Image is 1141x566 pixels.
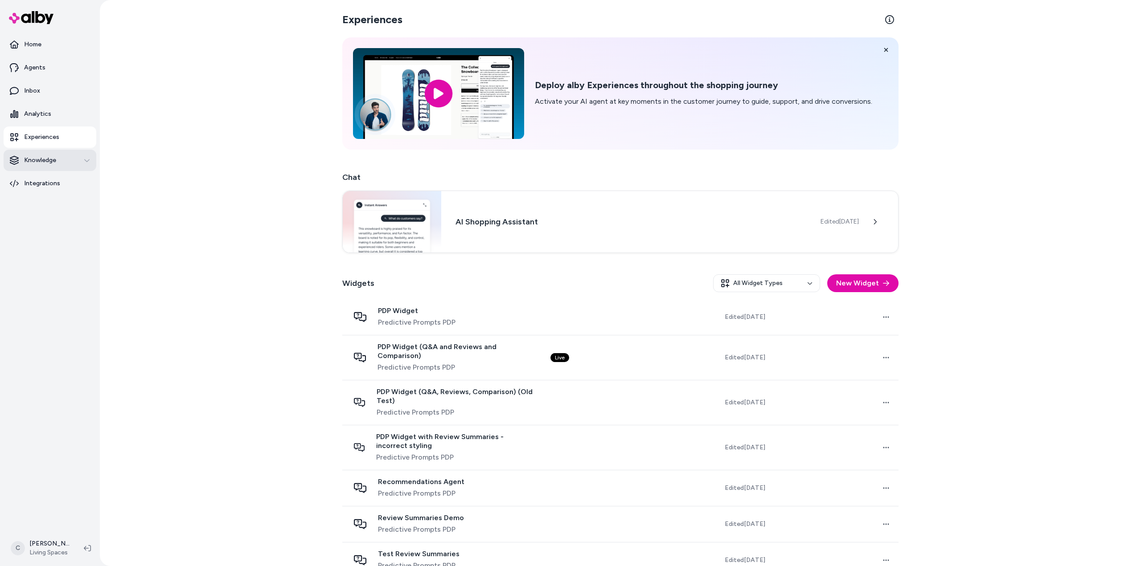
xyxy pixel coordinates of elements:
span: PDP Widget (Q&A, Reviews, Comparison) (Old Test) [377,387,536,405]
span: Edited [DATE] [725,484,765,493]
button: New Widget [827,274,899,292]
button: C[PERSON_NAME]Living Spaces [5,534,77,562]
span: Predictive Prompts PDP [378,488,464,499]
div: Live [550,353,569,362]
span: Edited [DATE] [725,520,765,529]
span: Edited [DATE] [725,556,765,565]
a: Integrations [4,173,96,194]
span: Review Summaries Demo [378,513,464,522]
span: PDP Widget with Review Summaries - incorrect styling [376,432,536,450]
h2: Widgets [342,277,374,289]
button: Knowledge [4,150,96,171]
span: Edited [DATE] [725,443,765,452]
span: Predictive Prompts PDP [378,362,536,373]
span: Predictive Prompts PDP [377,407,536,418]
span: PDP Widget [378,306,456,315]
img: Chat widget [343,191,441,252]
p: [PERSON_NAME] [29,539,70,548]
p: Inbox [24,86,40,95]
img: alby Logo [9,11,53,24]
p: Agents [24,63,45,72]
a: Chat widgetAI Shopping AssistantEdited[DATE] [342,191,899,253]
span: Edited [DATE] [821,217,859,226]
button: All Widget Types [713,274,820,292]
p: Knowledge [24,156,56,165]
span: Test Review Summaries [378,550,460,558]
span: Predictive Prompts PDP [378,317,456,328]
a: Home [4,34,96,55]
a: Analytics [4,103,96,125]
span: PDP Widget (Q&A and Reviews and Comparison) [378,342,536,360]
span: Predictive Prompts PDP [376,452,536,463]
span: Recommendations Agent [378,477,464,486]
h3: AI Shopping Assistant [456,216,806,228]
a: Agents [4,57,96,78]
p: Analytics [24,110,51,118]
span: Predictive Prompts PDP [378,524,464,535]
h2: Chat [342,171,899,183]
span: Living Spaces [29,548,70,557]
span: C [11,541,25,555]
h2: Deploy alby Experiences throughout the shopping journey [535,80,872,91]
a: Inbox [4,80,96,102]
p: Activate your AI agent at key moments in the customer journey to guide, support, and drive conver... [535,96,872,107]
span: Edited [DATE] [725,353,765,362]
span: Edited [DATE] [725,398,765,407]
p: Integrations [24,179,60,188]
h2: Experiences [342,12,402,27]
span: Edited [DATE] [725,313,765,322]
p: Experiences [24,133,59,142]
a: Experiences [4,126,96,148]
p: Home [24,40,41,49]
